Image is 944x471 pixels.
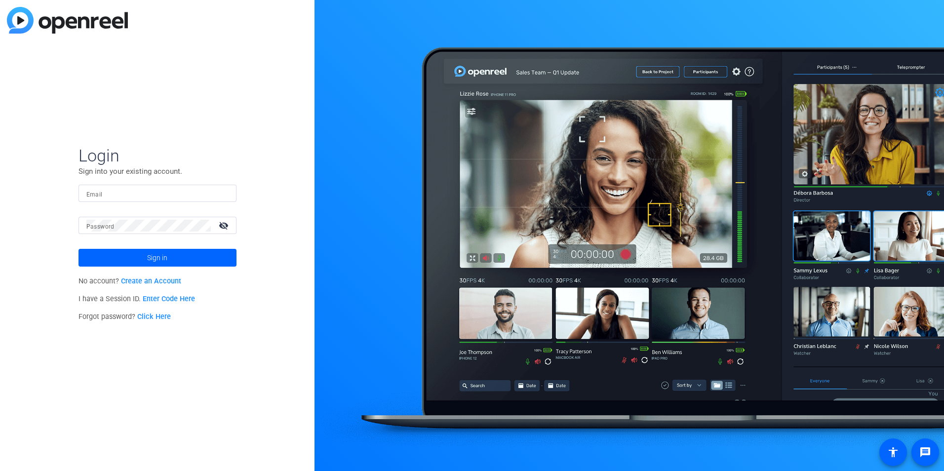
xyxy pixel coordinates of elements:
[86,191,103,198] mat-label: Email
[79,295,196,303] span: I have a Session ID.
[121,277,181,285] a: Create an Account
[86,223,115,230] mat-label: Password
[919,446,931,458] mat-icon: message
[137,313,171,321] a: Click Here
[887,446,899,458] mat-icon: accessibility
[143,295,195,303] a: Enter Code Here
[79,249,236,267] button: Sign in
[86,188,229,199] input: Enter Email Address
[79,166,236,177] p: Sign into your existing account.
[79,277,182,285] span: No account?
[7,7,128,34] img: blue-gradient.svg
[79,313,171,321] span: Forgot password?
[213,218,236,233] mat-icon: visibility_off
[147,245,167,270] span: Sign in
[79,145,236,166] span: Login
